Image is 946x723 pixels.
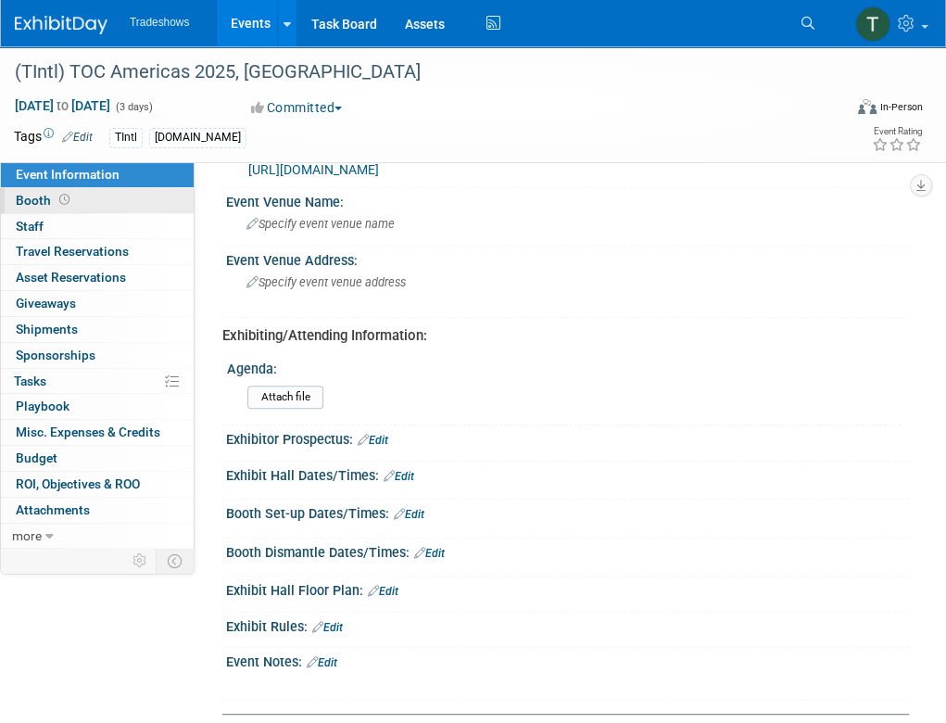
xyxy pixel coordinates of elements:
[226,500,909,524] div: Booth Set-up Dates/Times:
[783,96,923,124] div: Event Format
[114,101,153,113] span: (3 days)
[14,374,46,388] span: Tasks
[226,613,909,637] div: Exhibit Rules:
[226,188,909,211] div: Event Venue Name:
[16,244,129,259] span: Travel Reservations
[8,56,832,89] div: (TIntl) TOC Americas 2025, [GEOGRAPHIC_DATA]
[16,193,73,208] span: Booth
[14,97,111,114] span: [DATE] [DATE]
[56,193,73,207] span: Booth not reserved yet
[246,217,395,231] span: Specify event venue name
[384,470,414,483] a: Edit
[16,425,160,439] span: Misc. Expenses & Credits
[16,502,90,517] span: Attachments
[12,528,42,543] span: more
[16,270,126,285] span: Asset Reservations
[307,656,337,669] a: Edit
[16,322,78,336] span: Shipments
[54,98,71,113] span: to
[1,188,194,213] a: Booth
[368,585,398,598] a: Edit
[394,508,424,521] a: Edit
[1,317,194,342] a: Shipments
[16,167,120,182] span: Event Information
[157,549,195,573] td: Toggle Event Tabs
[245,98,349,117] button: Committed
[879,100,923,114] div: In-Person
[16,219,44,234] span: Staff
[16,296,76,311] span: Giveaways
[15,16,107,34] img: ExhibitDay
[109,128,143,147] div: TIntl
[312,621,343,634] a: Edit
[1,446,194,471] a: Budget
[246,275,406,289] span: Specify event venue address
[130,16,189,29] span: Tradeshows
[226,577,909,601] div: Exhibit Hall Floor Plan:
[1,394,194,419] a: Playbook
[1,420,194,445] a: Misc. Expenses & Credits
[1,162,194,187] a: Event Information
[872,127,922,136] div: Event Rating
[1,265,194,290] a: Asset Reservations
[1,498,194,523] a: Attachments
[1,239,194,264] a: Travel Reservations
[1,343,194,368] a: Sponsorships
[1,369,194,394] a: Tasks
[855,6,890,42] img: Teresa Ktsanes
[62,131,93,144] a: Edit
[124,549,157,573] td: Personalize Event Tab Strip
[16,399,69,413] span: Playbook
[1,214,194,239] a: Staff
[226,425,909,450] div: Exhibitor Prospectus:
[16,450,57,465] span: Budget
[16,348,95,362] span: Sponsorships
[358,434,388,447] a: Edit
[1,291,194,316] a: Giveaways
[227,355,901,378] div: Agenda:
[14,127,93,148] td: Tags
[226,539,909,563] div: Booth Dismantle Dates/Times:
[858,99,877,114] img: Format-Inperson.png
[226,247,909,270] div: Event Venue Address:
[1,524,194,549] a: more
[222,326,895,346] div: Exhibiting/Attending Information:
[149,128,246,147] div: [DOMAIN_NAME]
[248,162,379,177] a: [URL][DOMAIN_NAME]
[226,648,909,672] div: Event Notes:
[226,462,909,486] div: Exhibit Hall Dates/Times:
[1,472,194,497] a: ROI, Objectives & ROO
[414,547,445,560] a: Edit
[16,476,140,491] span: ROI, Objectives & ROO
